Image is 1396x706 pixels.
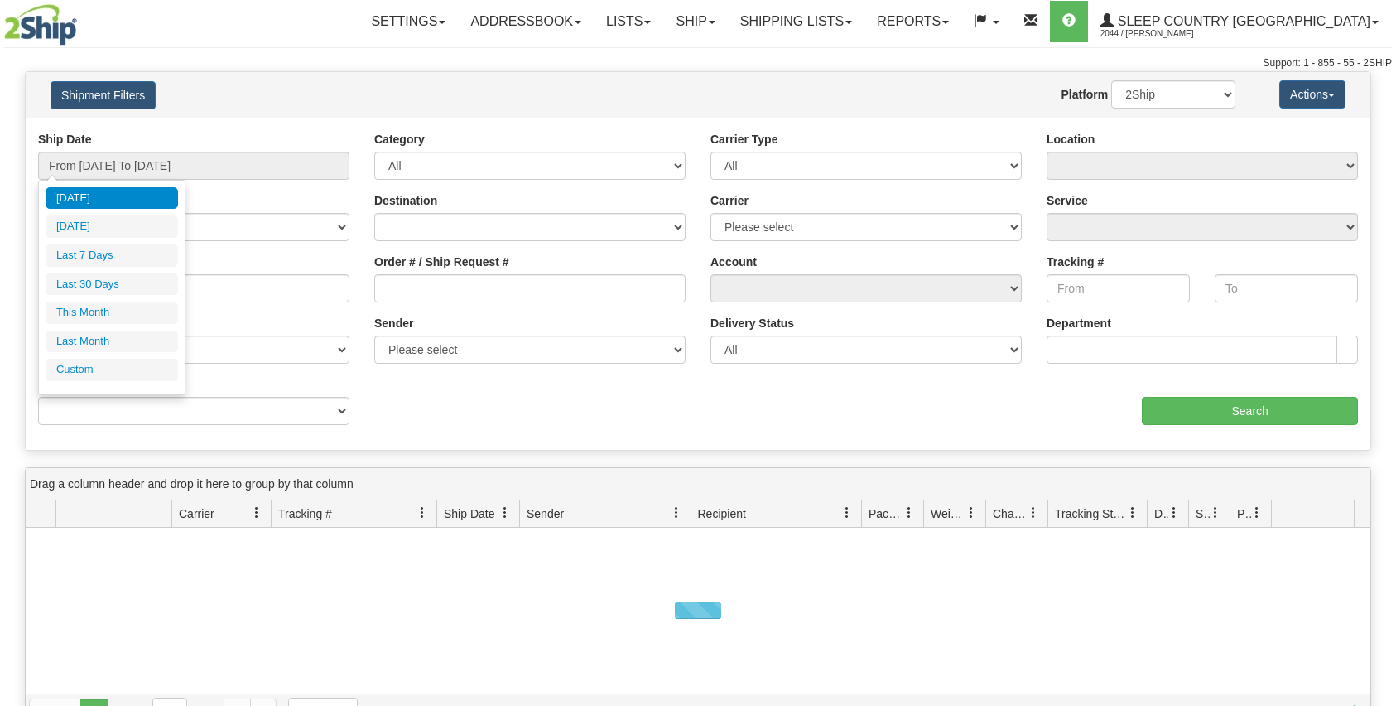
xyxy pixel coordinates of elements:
label: Tracking # [1047,254,1104,270]
label: Carrier Type [710,131,777,147]
li: Last 30 Days [46,273,178,296]
button: Actions [1279,80,1345,109]
a: Recipient filter column settings [833,499,861,527]
span: Carrier [179,505,214,522]
a: Reports [864,1,961,42]
a: Carrier filter column settings [243,499,271,527]
a: Delivery Status filter column settings [1160,499,1188,527]
a: Charge filter column settings [1019,499,1047,527]
img: logo2044.jpg [4,4,77,46]
label: Delivery Status [710,315,794,331]
span: Tracking Status [1055,505,1127,522]
span: Pickup Status [1237,505,1251,522]
a: Pickup Status filter column settings [1243,499,1271,527]
div: grid grouping header [26,468,1370,500]
button: Shipment Filters [51,81,156,109]
label: Account [710,254,757,270]
a: Sender filter column settings [662,499,691,527]
li: [DATE] [46,187,178,210]
span: Tracking # [278,505,332,522]
span: 2044 / [PERSON_NAME] [1100,26,1225,42]
label: Service [1047,192,1088,209]
a: Shipping lists [728,1,864,42]
li: Last Month [46,331,178,353]
input: Search [1142,397,1358,425]
input: From [1047,274,1190,302]
span: Ship Date [444,505,494,522]
label: Location [1047,131,1095,147]
div: Support: 1 - 855 - 55 - 2SHIP [4,56,1392,70]
span: Recipient [698,505,746,522]
label: Platform [1061,86,1108,103]
label: Order # / Ship Request # [374,254,509,270]
span: Sleep Country [GEOGRAPHIC_DATA] [1114,14,1370,28]
a: Ship [663,1,727,42]
label: Destination [374,192,437,209]
span: Delivery Status [1154,505,1168,522]
span: Sender [527,505,564,522]
a: Settings [359,1,458,42]
label: Department [1047,315,1111,331]
span: Shipment Issues [1196,505,1210,522]
a: Addressbook [458,1,594,42]
a: Lists [594,1,663,42]
a: Shipment Issues filter column settings [1201,499,1230,527]
a: Tracking # filter column settings [408,499,436,527]
li: Last 7 Days [46,244,178,267]
a: Sleep Country [GEOGRAPHIC_DATA] 2044 / [PERSON_NAME] [1088,1,1391,42]
span: Weight [931,505,965,522]
li: This Month [46,302,178,324]
a: Ship Date filter column settings [491,499,519,527]
input: To [1215,274,1358,302]
span: Packages [869,505,903,522]
label: Category [374,131,425,147]
label: Carrier [710,192,749,209]
a: Weight filter column settings [957,499,985,527]
label: Sender [374,315,413,331]
a: Packages filter column settings [895,499,923,527]
li: Custom [46,359,178,381]
iframe: chat widget [1358,268,1394,438]
label: Ship Date [38,131,92,147]
span: Charge [993,505,1028,522]
a: Tracking Status filter column settings [1119,499,1147,527]
li: [DATE] [46,215,178,238]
